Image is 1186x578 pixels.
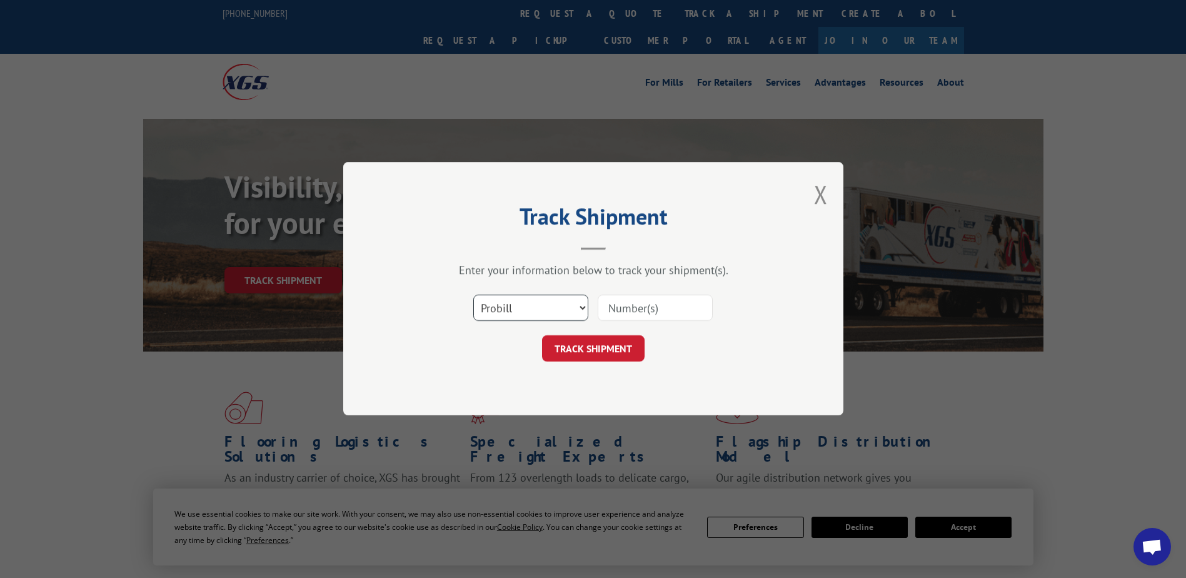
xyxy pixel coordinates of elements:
a: Open chat [1133,528,1171,565]
h2: Track Shipment [406,208,781,231]
button: TRACK SHIPMENT [542,336,645,362]
button: Close modal [814,178,828,211]
div: Enter your information below to track your shipment(s). [406,263,781,278]
input: Number(s) [598,295,713,322]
